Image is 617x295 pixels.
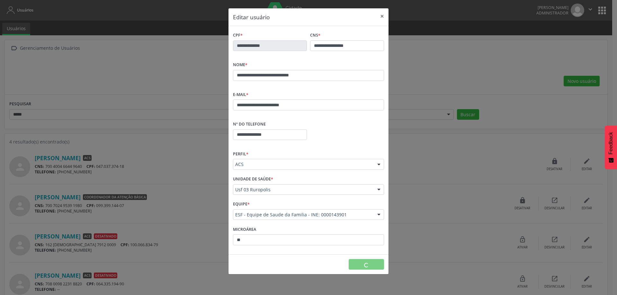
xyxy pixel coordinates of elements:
label: E-mail [233,90,248,100]
button: Feedback - Mostrar pesquisa [605,126,617,169]
button: Close [376,8,389,24]
span: ESF - Equipe de Saude da Familia - INE: 0000143901 [235,212,371,218]
span: Usf 03 Ruropolis [235,187,371,193]
label: Nome [233,60,247,70]
label: Nº do Telefone [233,119,266,129]
span: ACS [235,161,371,168]
label: Unidade de saúde [233,174,273,184]
label: CPF [233,30,243,40]
label: CNS [310,30,320,40]
h5: Editar usuário [233,13,270,21]
span: Feedback [608,132,614,154]
label: Equipe [233,199,250,209]
label: Perfil [233,149,248,159]
label: Microárea [233,224,256,234]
